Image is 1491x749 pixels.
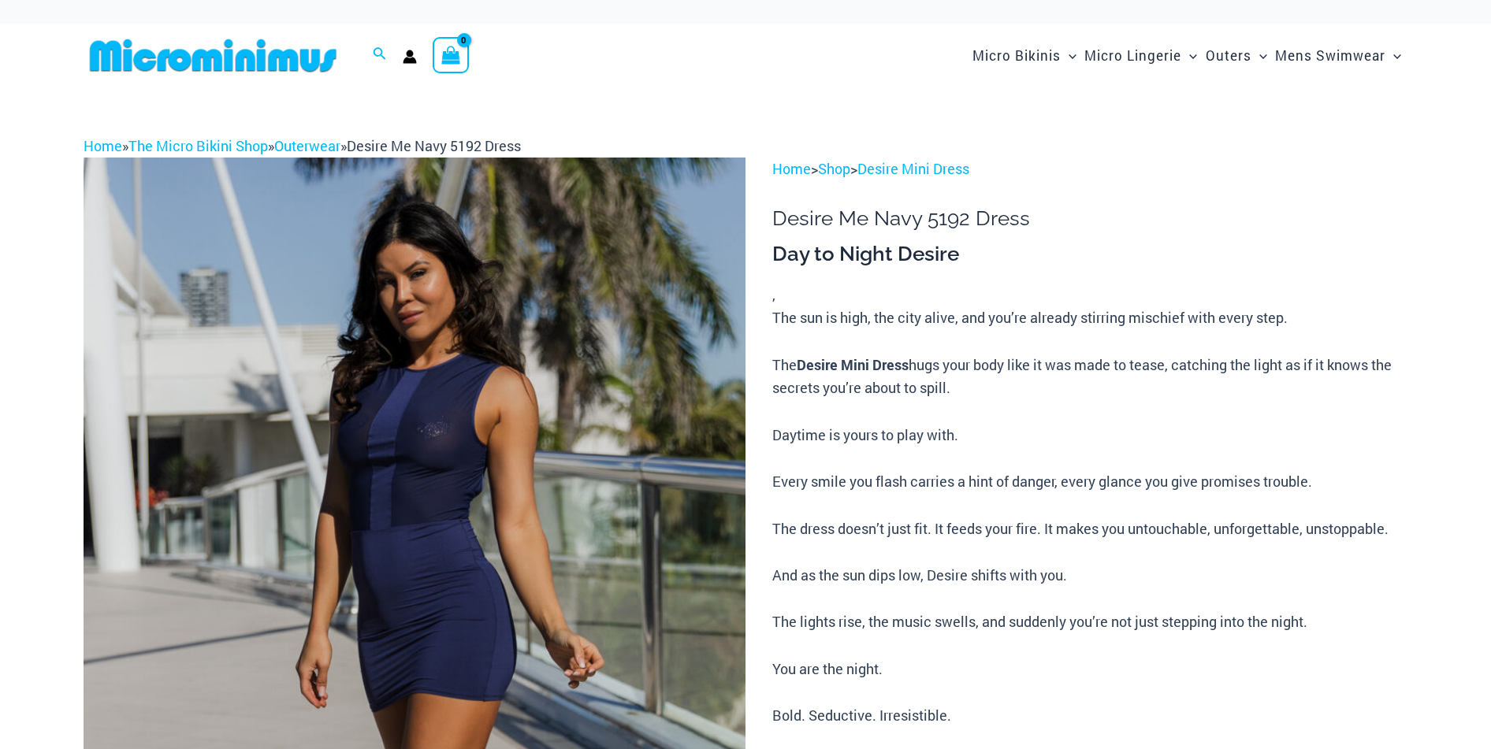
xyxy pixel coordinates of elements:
span: Micro Bikinis [972,35,1061,76]
a: Account icon link [403,50,417,64]
span: Menu Toggle [1251,35,1267,76]
a: OutersMenu ToggleMenu Toggle [1202,32,1271,80]
a: Desire Mini Dress [857,159,969,178]
span: Menu Toggle [1061,35,1076,76]
a: View Shopping Cart, empty [433,37,469,73]
a: Home [772,159,811,178]
span: Outers [1206,35,1251,76]
span: Menu Toggle [1181,35,1197,76]
h3: Day to Night Desire [772,241,1407,268]
h1: Desire Me Navy 5192 Dress [772,206,1407,231]
a: Outerwear [274,136,340,155]
span: Micro Lingerie [1084,35,1181,76]
a: The Micro Bikini Shop [128,136,268,155]
span: » » » [84,136,521,155]
a: Micro LingerieMenu ToggleMenu Toggle [1080,32,1201,80]
span: Desire Me Navy 5192 Dress [347,136,521,155]
img: MM SHOP LOGO FLAT [84,38,343,73]
a: Home [84,136,122,155]
b: Desire Mini Dress [797,355,909,374]
span: Mens Swimwear [1275,35,1385,76]
a: Mens SwimwearMenu ToggleMenu Toggle [1271,32,1405,80]
p: > > [772,158,1407,181]
a: Search icon link [373,45,387,65]
a: Micro BikinisMenu ToggleMenu Toggle [969,32,1080,80]
span: Menu Toggle [1385,35,1401,76]
nav: Site Navigation [966,29,1407,82]
a: Shop [818,159,850,178]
